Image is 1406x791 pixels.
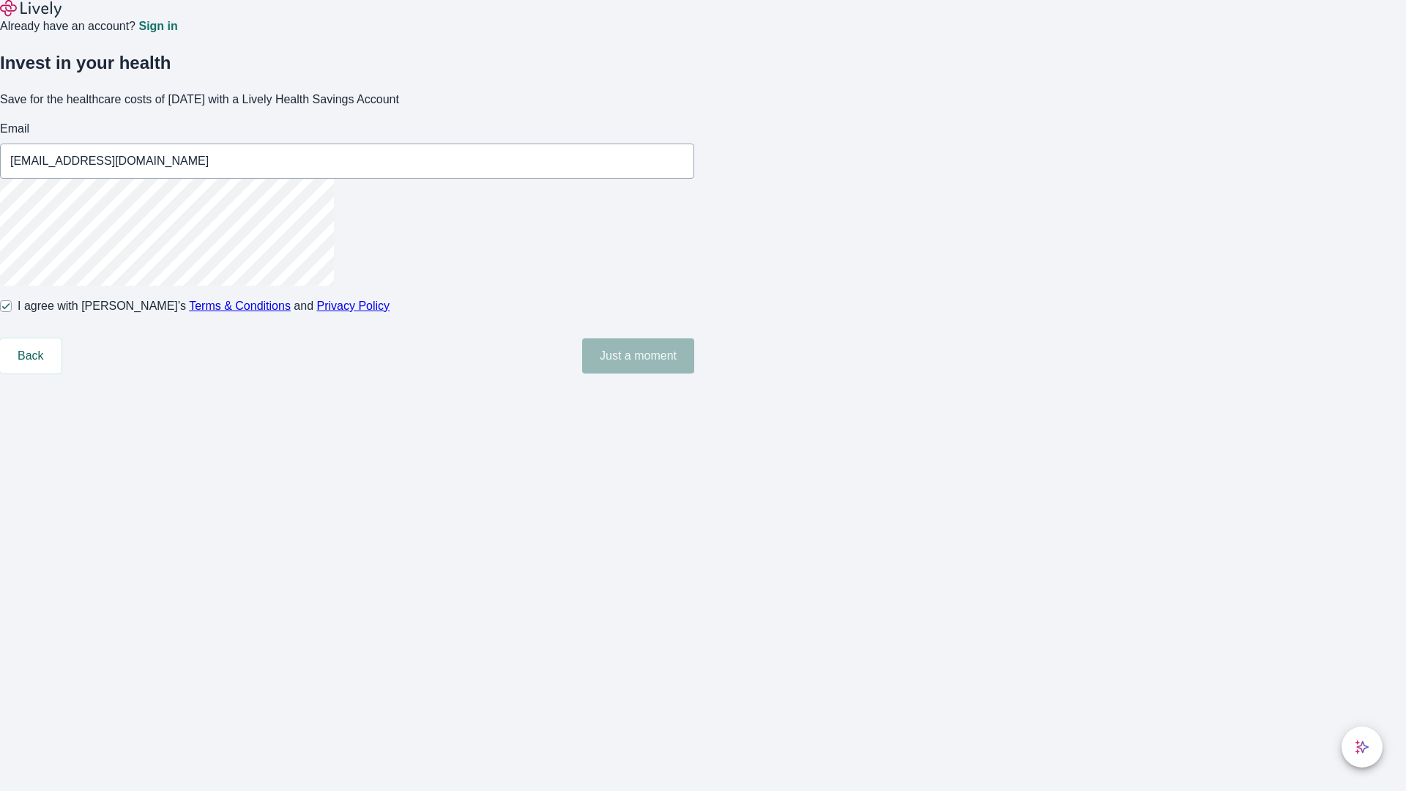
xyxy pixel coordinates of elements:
[1355,740,1369,754] svg: Lively AI Assistant
[189,300,291,312] a: Terms & Conditions
[317,300,390,312] a: Privacy Policy
[18,297,390,315] span: I agree with [PERSON_NAME]’s and
[1342,727,1383,768] button: chat
[138,21,177,32] a: Sign in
